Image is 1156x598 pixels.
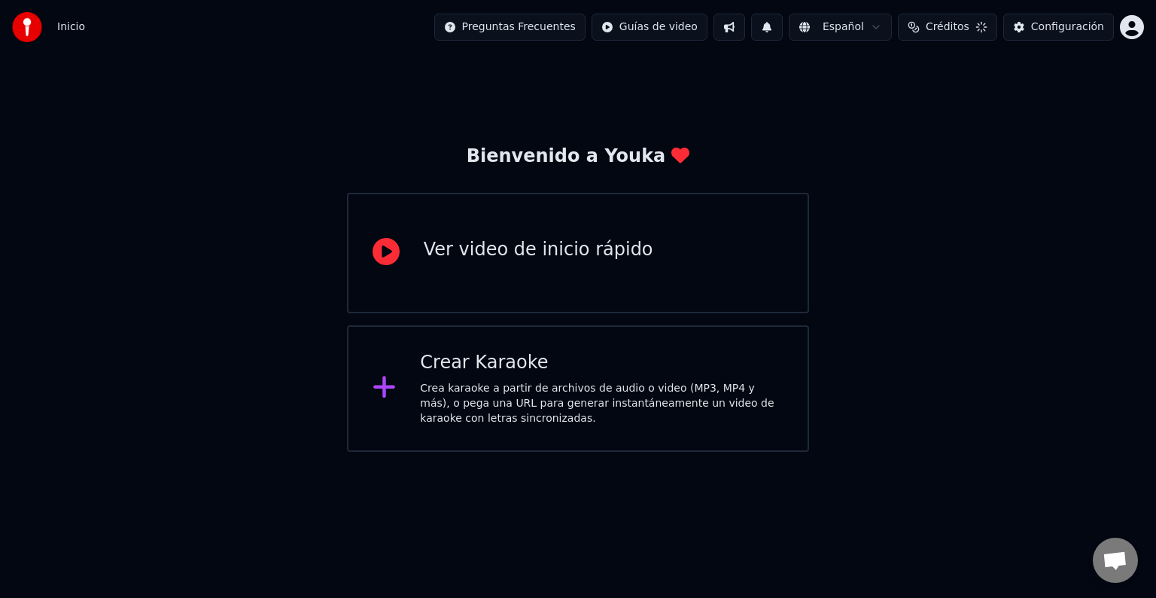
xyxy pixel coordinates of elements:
div: Ver video de inicio rápido [424,238,653,262]
img: youka [12,12,42,42]
span: Créditos [926,20,969,35]
div: Crear Karaoke [420,351,783,375]
div: Configuración [1031,20,1104,35]
div: Chat abierto [1093,538,1138,583]
nav: breadcrumb [57,20,85,35]
button: Guías de video [592,14,707,41]
button: Configuración [1003,14,1114,41]
button: Créditos [898,14,997,41]
button: Preguntas Frecuentes [434,14,586,41]
div: Bienvenido a Youka [467,145,690,169]
div: Crea karaoke a partir de archivos de audio o video (MP3, MP4 y más), o pega una URL para generar ... [420,381,783,426]
span: Inicio [57,20,85,35]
